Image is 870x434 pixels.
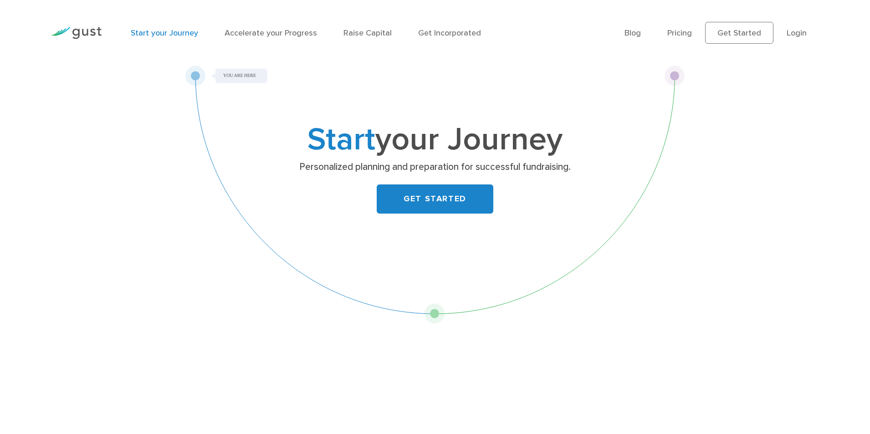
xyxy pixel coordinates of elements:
span: Start [307,120,375,158]
a: Accelerate your Progress [225,28,317,38]
p: Personalized planning and preparation for successful fundraising. [259,161,612,174]
a: Get Incorporated [418,28,481,38]
a: Get Started [705,22,773,44]
a: Raise Capital [343,28,392,38]
a: GET STARTED [377,184,493,214]
a: Pricing [667,28,692,38]
h1: your Journey [255,125,615,154]
a: Start your Journey [131,28,198,38]
a: Blog [624,28,641,38]
a: Login [787,28,807,38]
img: Gust Logo [51,27,102,39]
